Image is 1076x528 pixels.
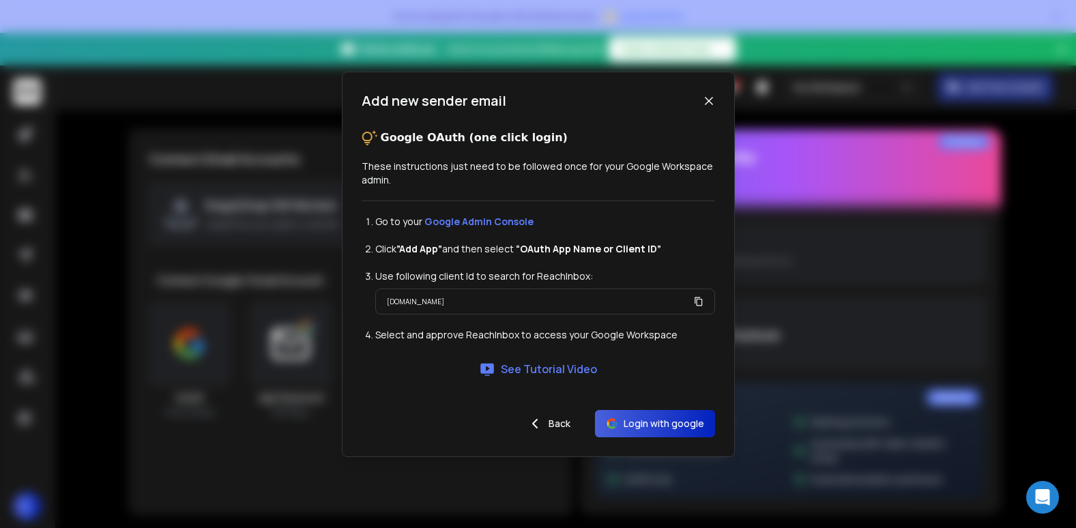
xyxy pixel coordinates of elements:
a: See Tutorial Video [479,361,597,377]
img: tips [362,130,378,146]
p: [DOMAIN_NAME] [387,295,444,308]
a: Google Admin Console [424,215,534,228]
h1: Add new sender email [362,91,506,111]
button: Back [516,410,581,437]
strong: “OAuth App Name or Client ID” [516,242,661,255]
div: Open Intercom Messenger [1026,481,1059,514]
strong: ”Add App” [396,242,442,255]
li: Go to your [375,215,715,229]
p: These instructions just need to be followed once for your Google Workspace admin. [362,160,715,187]
p: Google OAuth (one click login) [381,130,568,146]
li: Click and then select [375,242,715,256]
li: Use following client Id to search for ReachInbox: [375,269,715,283]
li: Select and approve ReachInbox to access your Google Workspace [375,328,715,342]
button: Login with google [595,410,715,437]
